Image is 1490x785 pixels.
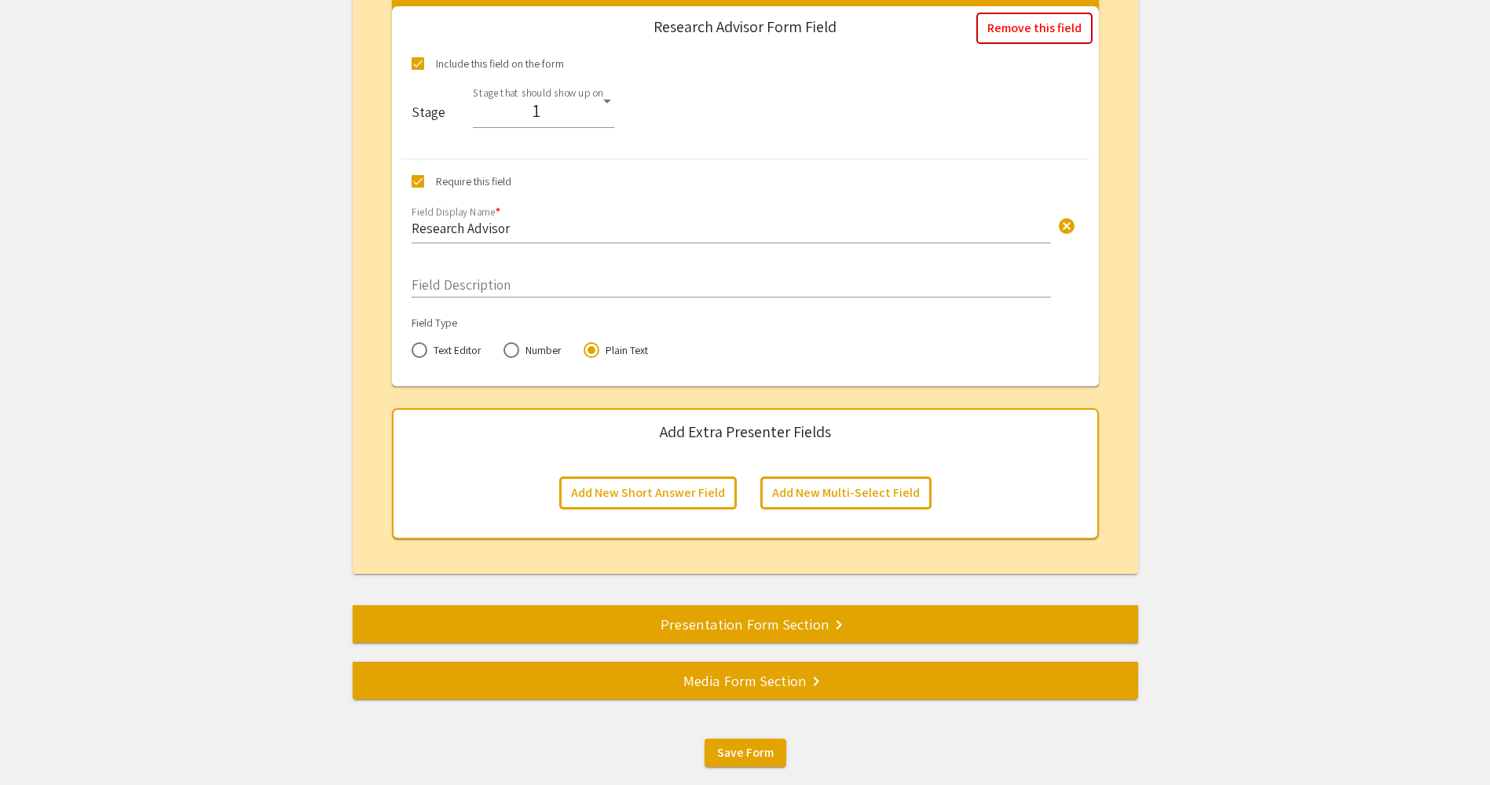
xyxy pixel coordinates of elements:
mat-icon: keyboard_arrow_right [807,672,826,691]
button: Add New Multi-Select Field [760,476,932,509]
span: Number [519,342,562,358]
mat-expansion-panel-header: Presentation Form Section [353,605,1138,643]
span: Require this field [436,172,511,191]
div: Presentation Form Section [353,613,1138,635]
span: cancel [1057,217,1076,235]
mat-label: Stage [412,104,445,177]
iframe: Chat [12,714,67,773]
span: 1 [533,100,540,122]
button: Save Form [705,739,786,767]
mat-icon: keyboard_arrow_right [829,615,848,634]
span: Save Form [717,744,774,761]
input: Display name [412,219,1051,237]
mat-expansion-panel-header: Media Form Section [353,662,1138,699]
mat-label: Field Type [412,316,457,330]
div: Media Form Section [353,670,1138,692]
div: Presenter Extra Form Field [392,15,1099,386]
h5: Add Extra Presenter Fields [660,422,831,441]
span: Text Editor [427,342,481,358]
button: Add New Short Answer Field [559,476,737,509]
button: Clear [1051,209,1082,240]
button: Remove this field [976,13,1093,44]
div: Research Advisor Form Field [653,19,837,35]
span: Plain Text [599,342,648,358]
span: Include this field on the form [436,54,564,73]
